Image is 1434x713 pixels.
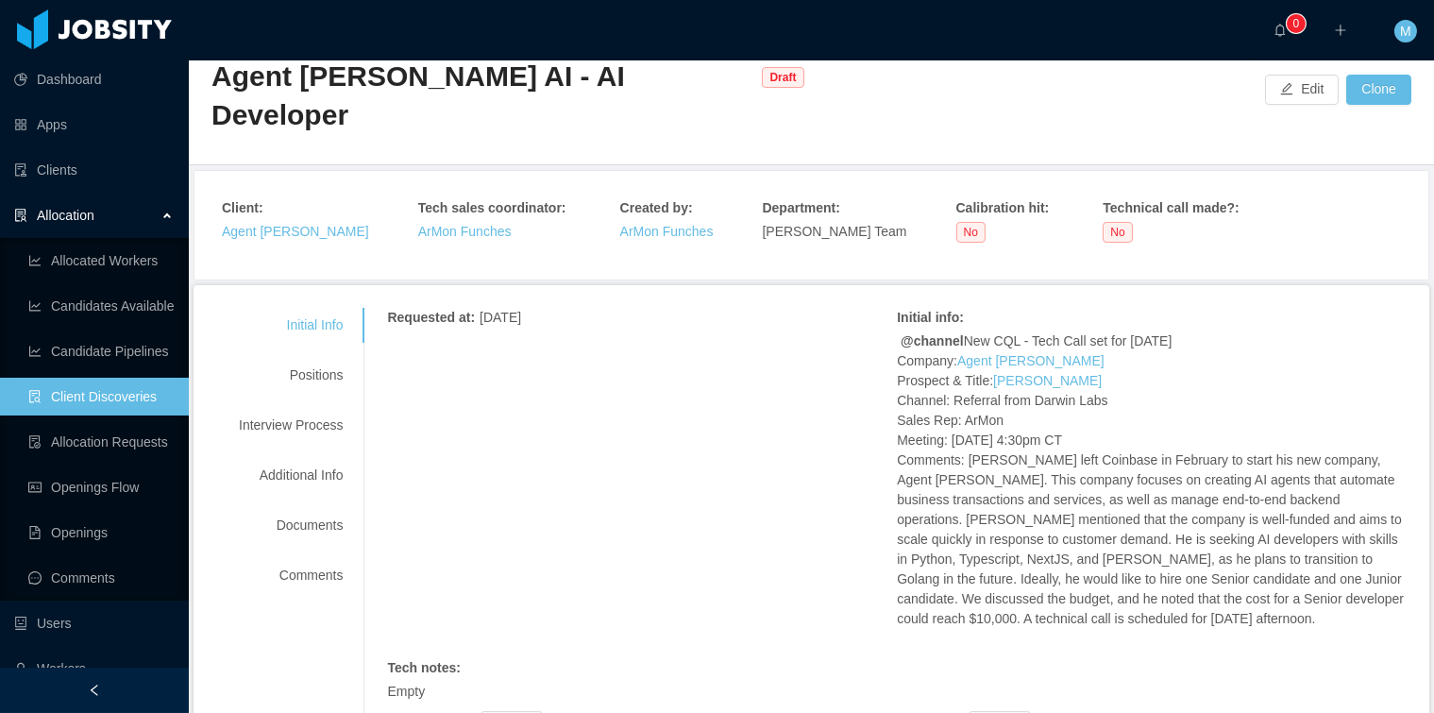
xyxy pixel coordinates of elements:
a: [PERSON_NAME] [993,373,1102,388]
a: Agent [PERSON_NAME] [222,224,369,239]
a: icon: file-textOpenings [28,514,174,552]
span: [DATE] [480,310,521,325]
strong: Created by : [620,200,693,215]
a: icon: robotUsers [14,604,174,642]
strong: Tech notes : [387,660,461,675]
a: icon: line-chartAllocated Workers [28,242,174,280]
a: ArMon Funches [620,224,714,239]
div: Agent [PERSON_NAME] AI - AI Developer [211,58,752,134]
div: Comments [216,558,365,593]
a: icon: file-doneAllocation Requests [28,423,174,461]
a: icon: appstoreApps [14,106,174,144]
div: Initial Info [216,308,365,343]
strong: Initial info : [897,310,964,325]
span: Allocation [37,208,94,223]
strong: Technical call made? : [1103,200,1239,215]
div: Additional Info [216,458,365,493]
span: No [1103,222,1132,243]
strong: @channel [901,333,964,348]
a: icon: line-chartCandidate Pipelines [28,332,174,370]
a: icon: auditClients [14,151,174,189]
span: No [956,222,986,243]
span: [PERSON_NAME] Team [762,224,906,239]
i: icon: solution [14,209,27,222]
div: Documents [216,508,365,543]
span: Empty [387,684,425,699]
a: icon: line-chartCandidates Available [28,287,174,325]
i: icon: bell [1274,24,1287,37]
a: icon: pie-chartDashboard [14,60,174,98]
a: icon: idcardOpenings Flow [28,468,174,506]
strong: Tech sales coordinator : [418,200,566,215]
button: icon: editEdit [1265,75,1339,105]
strong: Client : [222,200,263,215]
strong: Department : [762,200,839,215]
p: New CQL - Tech Call set for [DATE] Company: Prospect & Title: Channel: Referral from Darwin Labs ... [897,331,1407,629]
button: Clone [1346,75,1411,105]
a: icon: file-searchClient Discoveries [28,378,174,416]
strong: Requested at : [387,310,475,325]
span: M [1400,20,1411,42]
strong: Calibration hit : [956,200,1050,215]
a: Agent [PERSON_NAME] [957,353,1105,368]
a: icon: messageComments [28,559,174,597]
span: Draft [762,67,803,88]
sup: 0 [1287,14,1306,33]
i: icon: plus [1334,24,1347,37]
a: ArMon Funches [418,224,512,239]
div: Interview Process [216,408,365,443]
a: icon: userWorkers [14,650,174,688]
div: Positions [216,358,365,393]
